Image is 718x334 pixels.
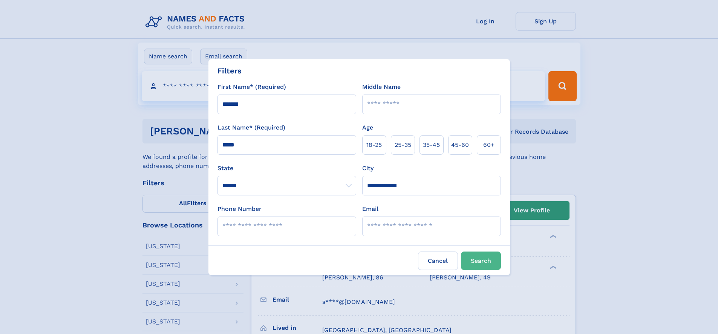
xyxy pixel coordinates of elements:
label: Last Name* (Required) [217,123,285,132]
label: Age [362,123,373,132]
span: 45‑60 [451,140,469,149]
label: City [362,164,374,173]
label: Phone Number [217,204,262,214]
button: Search [461,252,501,270]
span: 35‑45 [423,140,440,149]
span: 25‑35 [395,140,411,149]
label: Middle Name [362,82,401,92]
span: 60+ [483,140,494,149]
label: State [217,164,356,173]
label: Email [362,204,378,214]
label: Cancel [418,252,458,270]
span: 18‑25 [366,140,382,149]
label: First Name* (Required) [217,82,286,92]
div: Filters [217,65,242,76]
